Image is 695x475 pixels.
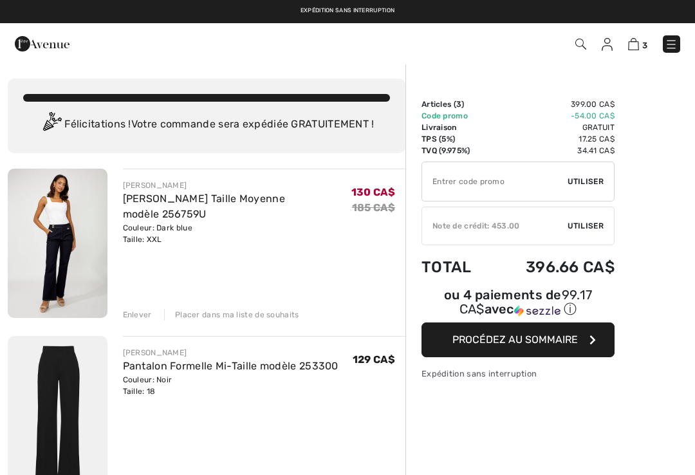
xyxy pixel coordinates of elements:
img: Mes infos [602,38,613,51]
img: Sezzle [514,305,561,317]
div: Placer dans ma liste de souhaits [164,309,299,321]
a: 1ère Avenue [15,37,69,49]
span: 3 [642,41,647,50]
td: Code promo [422,110,491,122]
span: Utiliser [568,176,604,187]
span: Utiliser [568,220,604,232]
div: [PERSON_NAME] [123,347,338,359]
div: Couleur: Dark blue Taille: XXL [123,222,351,245]
div: Enlever [123,309,152,321]
a: 3 [628,36,647,51]
img: Jean Évasé Taille Moyenne modèle 256759U [8,169,107,318]
span: Procédez au sommaire [452,333,578,346]
td: Total [422,245,491,289]
span: 129 CA$ [353,353,395,366]
td: 34.41 CA$ [491,145,615,156]
td: Gratuit [491,122,615,133]
div: Note de crédit: 453.00 [422,220,568,232]
div: Couleur: Noir Taille: 18 [123,374,338,397]
span: 99.17 CA$ [459,287,593,317]
div: Expédition sans interruption [422,368,615,380]
div: ou 4 paiements de avec [422,289,615,318]
td: 17.25 CA$ [491,133,615,145]
button: Procédez au sommaire [422,322,615,357]
s: 185 CA$ [352,201,395,214]
span: 130 CA$ [351,186,395,198]
span: 3 [456,100,461,109]
img: 1ère Avenue [15,31,69,57]
img: Menu [665,38,678,51]
img: Panier d'achat [628,38,639,50]
div: ou 4 paiements de99.17 CA$avecSezzle Cliquez pour en savoir plus sur Sezzle [422,289,615,322]
td: 396.66 CA$ [491,245,615,289]
img: Recherche [575,39,586,50]
a: Pantalon Formelle Mi-Taille modèle 253300 [123,360,338,372]
td: TPS (5%) [422,133,491,145]
td: -54.00 CA$ [491,110,615,122]
img: Congratulation2.svg [39,112,64,138]
a: [PERSON_NAME] Taille Moyenne modèle 256759U [123,192,285,220]
input: Code promo [422,162,568,201]
td: Livraison [422,122,491,133]
div: Félicitations ! Votre commande sera expédiée GRATUITEMENT ! [23,112,390,138]
td: 399.00 CA$ [491,98,615,110]
div: [PERSON_NAME] [123,180,351,191]
td: Articles ( ) [422,98,491,110]
td: TVQ (9.975%) [422,145,491,156]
